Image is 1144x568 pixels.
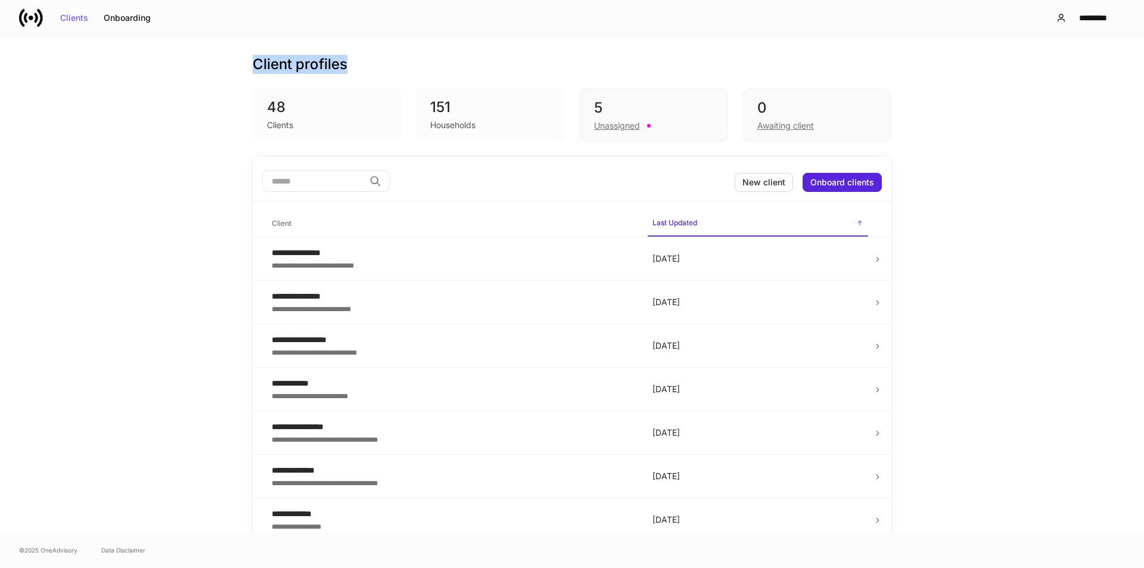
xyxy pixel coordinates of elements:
h6: Last Updated [652,217,697,228]
span: © 2025 OneAdvisory [19,545,77,555]
div: Clients [267,119,293,131]
div: 0 [757,98,876,117]
h6: Client [272,218,291,229]
button: New client [735,173,793,192]
p: [DATE] [652,470,863,482]
a: Data Disclaimer [101,545,145,555]
span: Last Updated [648,211,868,237]
p: [DATE] [652,253,863,265]
p: [DATE] [652,514,863,526]
div: Onboarding [104,14,151,22]
div: 5Unassigned [579,88,728,142]
button: Onboarding [96,8,158,27]
button: Onboard clients [803,173,882,192]
button: Clients [52,8,96,27]
div: Unassigned [594,120,640,132]
div: Clients [60,14,88,22]
div: 48 [267,98,387,117]
div: 0Awaiting client [742,88,891,142]
div: Onboard clients [810,178,874,187]
p: [DATE] [652,383,863,395]
p: [DATE] [652,296,863,308]
p: [DATE] [652,340,863,352]
span: Client [267,212,638,236]
div: Households [430,119,475,131]
div: New client [742,178,785,187]
div: 5 [594,98,713,117]
h3: Client profiles [253,55,347,74]
div: Awaiting client [757,120,814,132]
div: 151 [430,98,551,117]
p: [DATE] [652,427,863,439]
